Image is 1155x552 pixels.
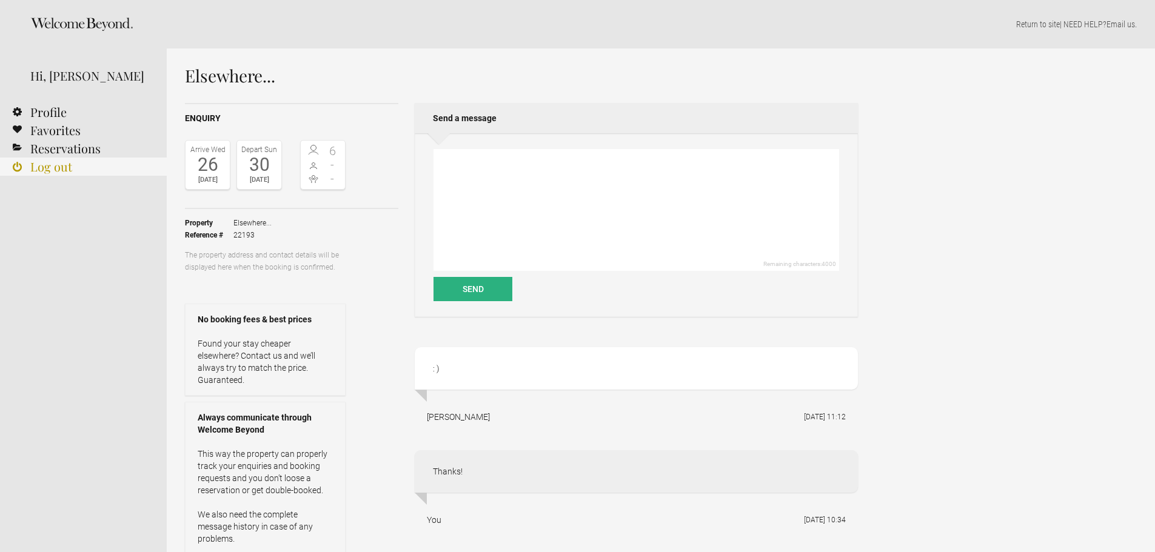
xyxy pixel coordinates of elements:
[185,112,398,125] h2: Enquiry
[30,67,149,85] div: Hi, [PERSON_NAME]
[415,103,858,133] h2: Send a message
[427,411,490,423] div: [PERSON_NAME]
[240,144,278,156] div: Depart Sun
[189,174,227,186] div: [DATE]
[185,229,233,241] strong: Reference #
[233,229,272,241] span: 22193
[198,338,333,386] p: Found your stay cheaper elsewhere? Contact us and we’ll always try to match the price. Guaranteed.
[434,277,512,301] button: Send
[185,217,233,229] strong: Property
[240,156,278,174] div: 30
[427,514,441,526] div: You
[240,174,278,186] div: [DATE]
[415,347,858,390] div: : )
[323,159,343,171] span: -
[804,516,846,524] flynt-date-display: [DATE] 10:34
[189,144,227,156] div: Arrive Wed
[323,173,343,185] span: -
[198,411,333,436] strong: Always communicate through Welcome Beyond
[198,313,333,325] strong: No booking fees & best prices
[185,18,1137,30] p: | NEED HELP? .
[185,249,346,273] p: The property address and contact details will be displayed here when the booking is confirmed.
[1106,19,1135,29] a: Email us
[233,217,272,229] span: Elsewhere...
[804,413,846,421] flynt-date-display: [DATE] 11:12
[189,156,227,174] div: 26
[198,448,333,545] p: This way the property can properly track your enquiries and booking requests and you don’t loose ...
[323,145,343,157] span: 6
[415,450,858,493] div: Thanks!
[1016,19,1060,29] a: Return to site
[185,67,858,85] h1: Elsewhere...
